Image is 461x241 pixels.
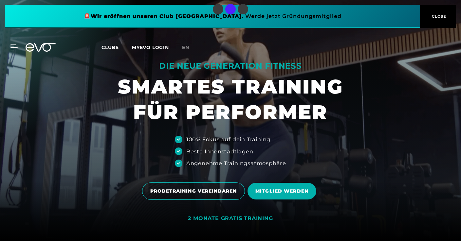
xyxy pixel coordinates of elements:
button: CLOSE [420,5,456,28]
div: DIE NEUE GENERATION FITNESS [118,61,343,71]
span: CLOSE [430,13,446,19]
div: Beste Innenstadtlagen [186,147,253,155]
a: en [182,44,197,51]
div: Angenehme Trainingsatmosphäre [186,159,286,167]
span: PROBETRAINING VEREINBAREN [150,188,237,195]
a: PROBETRAINING VEREINBAREN [142,178,248,205]
span: MITGLIED WERDEN [255,188,308,195]
a: MITGLIED WERDEN [248,178,319,204]
div: 2 MONATE GRATIS TRAINING [188,215,273,222]
h1: SMARTES TRAINING FÜR PERFORMER [118,74,343,125]
span: en [182,44,189,50]
span: Clubs [101,44,119,50]
a: Clubs [101,44,132,50]
a: MYEVO LOGIN [132,44,169,50]
div: 100% Fokus auf dein Training [186,135,270,143]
